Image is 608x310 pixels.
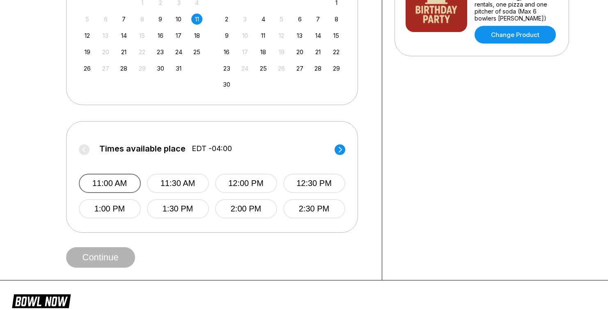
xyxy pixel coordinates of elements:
[221,30,232,41] div: Choose Sunday, November 9th, 2025
[283,174,345,193] button: 12:30 PM
[221,46,232,57] div: Choose Sunday, November 16th, 2025
[276,14,287,25] div: Not available Wednesday, November 5th, 2025
[312,14,324,25] div: Choose Friday, November 7th, 2025
[331,14,342,25] div: Choose Saturday, November 8th, 2025
[82,46,93,57] div: Choose Sunday, October 19th, 2025
[331,46,342,57] div: Choose Saturday, November 22nd, 2025
[137,30,148,41] div: Not available Wednesday, October 15th, 2025
[475,26,556,44] a: Change Product
[312,63,324,74] div: Choose Friday, November 28th, 2025
[276,30,287,41] div: Not available Wednesday, November 12th, 2025
[276,63,287,74] div: Not available Wednesday, November 26th, 2025
[258,14,269,25] div: Choose Tuesday, November 4th, 2025
[294,63,305,74] div: Choose Thursday, November 27th, 2025
[258,46,269,57] div: Choose Tuesday, November 18th, 2025
[173,30,184,41] div: Choose Friday, October 17th, 2025
[100,14,111,25] div: Not available Monday, October 6th, 2025
[79,199,141,218] button: 1:00 PM
[137,46,148,57] div: Not available Wednesday, October 22nd, 2025
[118,14,129,25] div: Choose Tuesday, October 7th, 2025
[155,30,166,41] div: Choose Thursday, October 16th, 2025
[239,46,250,57] div: Not available Monday, November 17th, 2025
[100,46,111,57] div: Not available Monday, October 20th, 2025
[100,30,111,41] div: Not available Monday, October 13th, 2025
[221,63,232,74] div: Choose Sunday, November 23rd, 2025
[258,63,269,74] div: Choose Tuesday, November 25th, 2025
[82,30,93,41] div: Choose Sunday, October 12th, 2025
[118,46,129,57] div: Choose Tuesday, October 21st, 2025
[99,144,186,153] span: Times available place
[283,199,345,218] button: 2:30 PM
[191,30,202,41] div: Choose Saturday, October 18th, 2025
[137,63,148,74] div: Not available Wednesday, October 29th, 2025
[215,199,277,218] button: 2:00 PM
[258,30,269,41] div: Choose Tuesday, November 11th, 2025
[192,144,232,153] span: EDT -04:00
[173,14,184,25] div: Choose Friday, October 10th, 2025
[239,63,250,74] div: Not available Monday, November 24th, 2025
[312,46,324,57] div: Choose Friday, November 21st, 2025
[173,63,184,74] div: Choose Friday, October 31st, 2025
[276,46,287,57] div: Not available Wednesday, November 19th, 2025
[221,14,232,25] div: Choose Sunday, November 2nd, 2025
[331,63,342,74] div: Choose Saturday, November 29th, 2025
[312,30,324,41] div: Choose Friday, November 14th, 2025
[118,30,129,41] div: Choose Tuesday, October 14th, 2025
[191,46,202,57] div: Choose Saturday, October 25th, 2025
[82,14,93,25] div: Not available Sunday, October 5th, 2025
[155,14,166,25] div: Choose Thursday, October 9th, 2025
[191,14,202,25] div: Choose Saturday, October 11th, 2025
[294,14,305,25] div: Choose Thursday, November 6th, 2025
[331,30,342,41] div: Choose Saturday, November 15th, 2025
[147,174,209,193] button: 11:30 AM
[100,63,111,74] div: Not available Monday, October 27th, 2025
[215,174,277,193] button: 12:00 PM
[118,63,129,74] div: Choose Tuesday, October 28th, 2025
[173,46,184,57] div: Choose Friday, October 24th, 2025
[137,14,148,25] div: Not available Wednesday, October 8th, 2025
[294,46,305,57] div: Choose Thursday, November 20th, 2025
[147,199,209,218] button: 1:30 PM
[239,14,250,25] div: Not available Monday, November 3rd, 2025
[221,79,232,90] div: Choose Sunday, November 30th, 2025
[79,174,141,193] button: 11:00 AM
[155,63,166,74] div: Choose Thursday, October 30th, 2025
[294,30,305,41] div: Choose Thursday, November 13th, 2025
[82,63,93,74] div: Choose Sunday, October 26th, 2025
[155,46,166,57] div: Choose Thursday, October 23rd, 2025
[239,30,250,41] div: Not available Monday, November 10th, 2025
